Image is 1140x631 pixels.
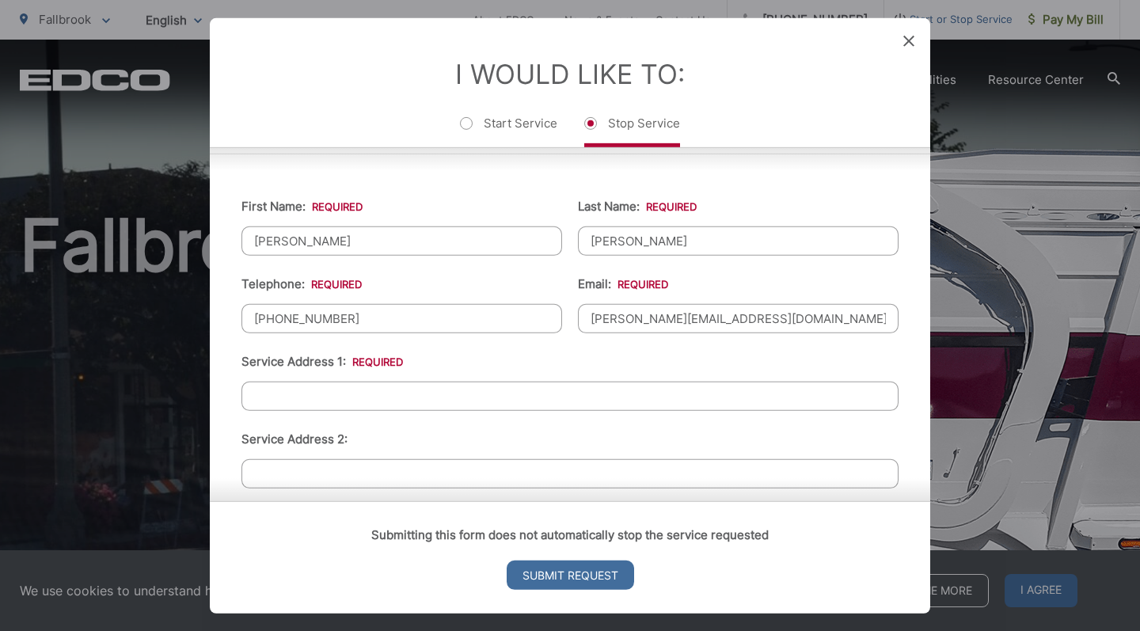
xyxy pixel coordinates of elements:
label: I Would Like To: [455,57,685,89]
label: Service Address 2: [241,431,348,446]
label: Start Service [460,115,557,146]
label: First Name: [241,199,363,213]
strong: Submitting this form does not automatically stop the service requested [371,527,769,542]
label: Last Name: [578,199,697,213]
label: Stop Service [584,115,680,146]
label: Telephone: [241,276,362,291]
label: Service Address 1: [241,354,403,368]
input: Submit Request [507,561,634,590]
label: Email: [578,276,668,291]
